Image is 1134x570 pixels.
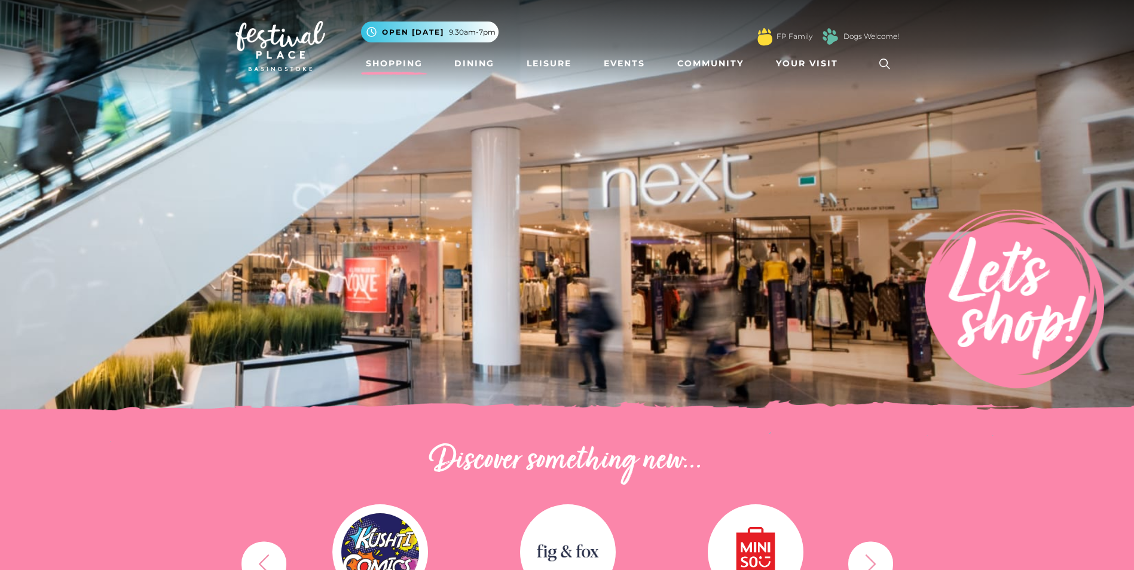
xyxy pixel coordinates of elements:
a: Leisure [522,53,576,75]
a: Community [673,53,748,75]
img: Festival Place Logo [236,21,325,71]
span: Open [DATE] [382,27,444,38]
a: FP Family [777,31,812,42]
span: Your Visit [776,57,838,70]
a: Shopping [361,53,427,75]
a: Dining [450,53,499,75]
a: Dogs Welcome! [843,31,899,42]
h2: Discover something new... [236,442,899,480]
button: Open [DATE] 9.30am-7pm [361,22,499,42]
a: Your Visit [771,53,849,75]
span: 9.30am-7pm [449,27,496,38]
a: Events [599,53,650,75]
